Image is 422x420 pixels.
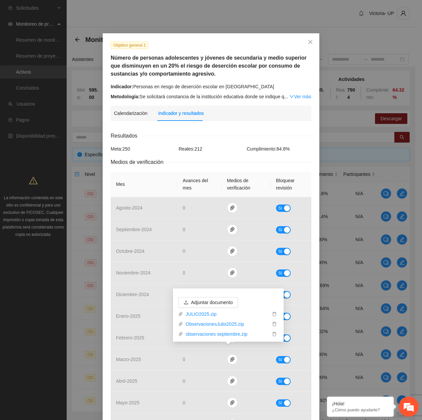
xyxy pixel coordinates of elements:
span: upload [184,300,188,305]
span: delete [271,332,278,336]
th: Bloquear revisión [271,172,311,197]
div: Se solicitará constancia de la institución educativa donde se indique q [111,93,311,100]
button: paper-clip [227,267,238,278]
th: Avances del mes [177,172,222,197]
button: paper-clip [227,224,238,235]
span: 0 [183,357,185,362]
div: Meta: 250 [109,145,177,153]
span: Sí [278,205,282,212]
span: close [308,39,313,45]
a: observaciones septiembre.zip [183,330,270,338]
span: noviembre - 2024 [116,270,151,275]
span: paper-clip [227,378,237,384]
a: JULIO2025.zip [183,310,270,318]
span: Objetivo general 1 [111,42,148,49]
button: uploadAdjuntar documento [178,297,238,308]
span: Sí [278,269,282,277]
span: 0 [183,205,185,210]
span: Sí [278,226,282,233]
span: septiembre - 2024 [116,227,152,232]
strong: Metodología: [111,94,140,99]
a: Expand [289,94,311,99]
button: delete [270,320,278,328]
span: 0 [183,227,185,232]
span: uploadAdjuntar documento [178,300,238,305]
button: delete [270,330,278,338]
span: Sí [278,378,282,385]
span: Sí [278,248,282,255]
span: paper-clip [227,205,237,210]
span: Medios de verificación [111,158,169,166]
th: Mes [111,172,177,197]
span: febrero - 2025 [116,335,144,340]
button: paper-clip [227,376,238,386]
div: Personas en riesgo de deserción escolar en [GEOGRAPHIC_DATA] [111,83,311,90]
span: Resultados [111,132,143,140]
span: abril - 2025 [116,378,137,384]
span: 0 [183,248,185,254]
h5: Número de personas adolescentes y jóvenes de secundaria y medio superior que disminuyen en un 20%... [111,54,311,78]
span: Adjuntar documento [191,299,233,306]
span: 0 [183,400,185,405]
button: paper-clip [227,246,238,256]
span: 0 [183,270,185,275]
span: 0 [183,378,185,384]
div: Cumplimiento: 84.8 % [245,145,313,153]
span: paper-clip [227,400,237,405]
span: paper-clip [227,227,237,232]
span: delete [271,322,278,326]
span: paper-clip [227,270,237,275]
span: paper-clip [227,248,237,254]
div: Indicador y resultados [158,110,204,117]
span: diciembre - 2024 [116,292,149,297]
span: Reales: 212 [179,146,202,152]
span: agosto - 2024 [116,205,142,210]
p: ¿Cómo puedo ayudarte? [332,407,389,412]
span: Sí [278,356,282,363]
span: delete [271,312,278,316]
span: down [289,94,294,99]
span: marzo - 2025 [116,357,141,362]
button: paper-clip [227,397,238,408]
div: Calendarización [114,110,147,117]
button: paper-clip [227,354,238,365]
span: enero - 2025 [116,313,140,319]
div: ¡Hola! [332,401,389,406]
button: delete [270,310,278,318]
th: Medios de verificación [222,172,271,197]
span: Sí [278,399,282,407]
span: paper-clip [178,322,183,326]
span: octubre - 2024 [116,248,145,254]
span: ... [284,94,288,99]
a: ObservacionesJulio2025.zip [183,320,270,328]
span: paper-clip [178,312,183,316]
span: paper-clip [178,332,183,336]
span: paper-clip [227,357,237,362]
button: Close [301,33,319,51]
strong: Indicador: [111,84,133,89]
button: paper-clip [227,203,238,213]
span: mayo - 2025 [116,400,139,405]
